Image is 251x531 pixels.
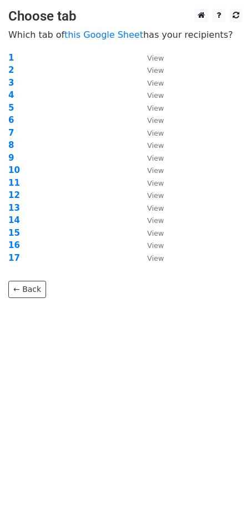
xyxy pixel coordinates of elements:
[136,65,164,75] a: View
[147,141,164,150] small: View
[8,228,20,238] a: 15
[8,29,243,41] p: Which tab of has your recipients?
[147,129,164,137] small: View
[136,190,164,200] a: View
[8,128,14,138] a: 7
[147,191,164,200] small: View
[136,215,164,225] a: View
[64,29,143,40] a: this Google Sheet
[8,115,14,125] a: 6
[136,178,164,188] a: View
[8,65,14,75] a: 2
[136,103,164,113] a: View
[8,8,243,24] h3: Choose tab
[8,165,20,175] a: 10
[8,140,14,150] a: 8
[8,253,20,263] a: 17
[8,203,20,213] a: 13
[8,78,14,88] a: 3
[8,190,20,200] a: 12
[147,216,164,225] small: View
[136,228,164,238] a: View
[8,90,14,100] a: 4
[8,153,14,163] a: 9
[147,179,164,187] small: View
[136,90,164,100] a: View
[8,281,46,298] a: ← Back
[147,54,164,62] small: View
[136,128,164,138] a: View
[136,78,164,88] a: View
[8,215,20,225] a: 14
[147,91,164,100] small: View
[147,66,164,75] small: View
[136,240,164,250] a: View
[147,254,164,262] small: View
[8,53,14,63] a: 1
[147,116,164,125] small: View
[147,104,164,112] small: View
[147,154,164,162] small: View
[136,203,164,213] a: View
[8,103,14,113] a: 5
[147,166,164,175] small: View
[136,53,164,63] a: View
[136,165,164,175] a: View
[8,178,20,188] a: 11
[136,140,164,150] a: View
[147,241,164,250] small: View
[147,204,164,212] small: View
[136,115,164,125] a: View
[147,229,164,237] small: View
[147,79,164,87] small: View
[136,253,164,263] a: View
[8,240,20,250] a: 16
[136,153,164,163] a: View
